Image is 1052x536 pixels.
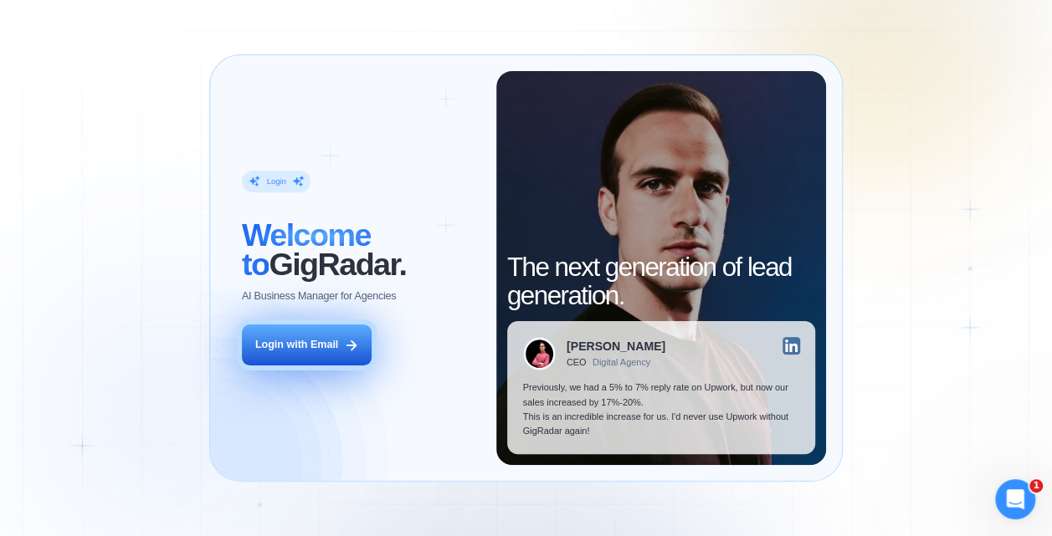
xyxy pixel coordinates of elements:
[267,176,286,187] div: Login
[567,340,665,352] div: [PERSON_NAME]
[995,479,1035,519] iframe: Intercom live chat
[1029,479,1043,493] span: 1
[255,338,338,352] div: Login with Email
[242,217,371,282] span: Welcome to
[567,357,586,368] div: CEO
[242,289,396,304] p: AI Business Manager for Agencies
[242,221,480,278] h2: ‍ GigRadar.
[523,380,800,438] p: Previously, we had a 5% to 7% reply rate on Upwork, but now our sales increased by 17%-20%. This ...
[507,253,816,311] h2: The next generation of lead generation.
[242,324,372,365] button: Login with Email
[593,357,650,368] div: Digital Agency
